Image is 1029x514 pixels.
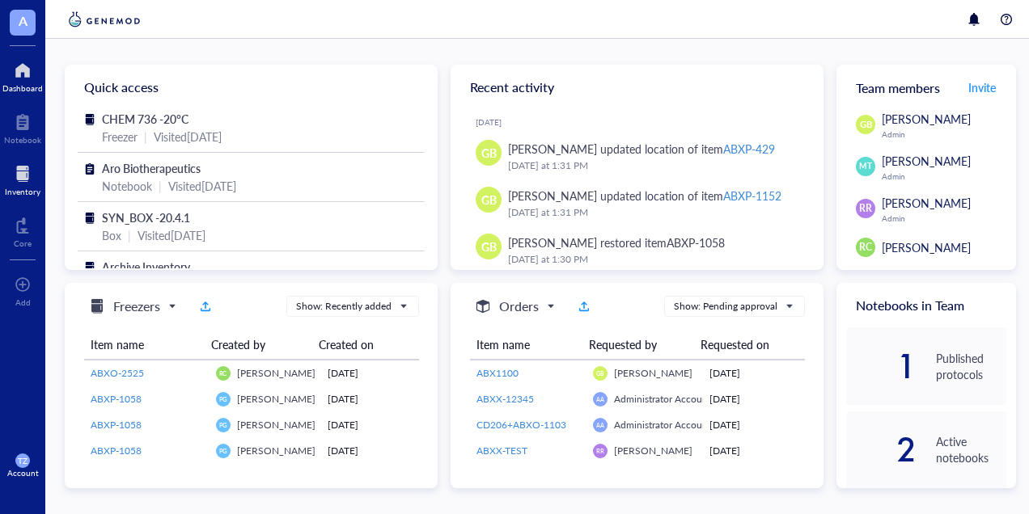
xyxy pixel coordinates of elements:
h5: Freezers [113,297,160,316]
span: RC [219,369,227,377]
div: ABXP-1058 [667,234,725,251]
div: | [144,128,147,145]
div: Show: Pending approval [674,299,777,314]
span: [PERSON_NAME] [882,153,971,169]
div: | [159,177,162,195]
div: [DATE] at 1:31 PM [508,158,798,174]
div: [PERSON_NAME] updated location of item [508,140,775,158]
span: GB [481,238,497,255]
span: CD206+ABXO-1103 [476,418,566,432]
a: CD206+ABXO-1103 [476,418,580,432]
span: ABXO-2525 [91,366,144,380]
a: Core [14,213,32,248]
div: Core [14,238,32,248]
span: [PERSON_NAME] [237,366,315,380]
span: ABXX-TEST [476,444,527,457]
span: PG [219,421,227,428]
div: Visited [DATE] [138,226,205,244]
span: A [19,11,28,31]
span: [PERSON_NAME] [237,444,315,457]
span: ABX1100 [476,366,519,380]
a: ABXP-1058 [91,418,203,432]
span: PG [219,447,227,454]
span: MT [859,160,871,172]
button: Invite [968,74,997,100]
a: ABXX-TEST [476,444,580,458]
a: Notebook [4,109,41,145]
div: Admin [882,129,1006,139]
div: [DATE] [328,444,413,458]
span: GB [481,144,497,162]
span: Invite [968,79,996,95]
span: PG [219,395,227,402]
div: Inventory [5,187,40,196]
div: [DATE] [328,418,413,432]
div: [DATE] [476,117,811,127]
th: Created on [312,330,407,360]
span: [PERSON_NAME] [882,195,971,211]
span: GB [859,118,872,132]
div: [DATE] [709,392,798,407]
a: Dashboard [2,57,43,93]
span: [PERSON_NAME] [614,444,692,457]
h5: Orders [499,297,539,316]
div: [DATE] at 1:31 PM [508,204,798,221]
div: Visited [DATE] [168,177,236,195]
a: GB[PERSON_NAME] updated location of itemABXP-429[DATE] at 1:31 PM [464,133,811,180]
div: [DATE] [709,418,798,432]
span: AA [596,422,604,429]
img: genemod-logo [65,10,144,29]
span: Archive Inventory [102,259,190,275]
span: ABXX-12345 [476,392,534,406]
div: Team members [836,65,1016,110]
span: RR [596,447,603,454]
div: ABXP-429 [723,141,775,157]
th: Item name [470,330,582,360]
div: ABXP-1152 [723,187,781,204]
div: Box [102,226,121,244]
a: ABXX-12345 [476,392,580,407]
th: Requested on [694,330,793,360]
span: Administrator Account [614,392,711,406]
span: SYN_BOX -20.4.1 [102,209,190,225]
span: [PERSON_NAME] [614,366,692,380]
span: Aro Biotherapeutics [102,160,201,176]
div: Show: Recently added [296,299,392,314]
span: RR [859,201,872,216]
div: [DATE] [709,366,798,381]
span: CHEM 736 -20°C [102,111,188,127]
a: ABXP-1058 [91,444,203,458]
th: Item name [84,330,205,360]
a: ABXO-2525 [91,366,203,381]
a: ABX1100 [476,366,580,381]
div: Dashboard [2,83,43,93]
div: Notebooks in Team [836,283,1016,327]
div: [PERSON_NAME] restored item [508,234,725,251]
div: Visited [DATE] [154,128,222,145]
span: [PERSON_NAME] [237,392,315,406]
a: GB[PERSON_NAME] updated location of itemABXP-1152[DATE] at 1:31 PM [464,180,811,227]
div: Freezer [102,128,138,145]
span: ABXP-1058 [91,418,142,432]
div: [DATE] [328,366,413,381]
span: AA [596,396,604,403]
div: Recent activity [451,65,824,110]
span: [PERSON_NAME] [237,418,315,432]
div: 1 [846,353,917,379]
a: ABXP-1058 [91,392,203,407]
div: Quick access [65,65,438,110]
div: 2 [846,436,917,462]
span: ABXP-1058 [91,444,142,457]
th: Requested by [582,330,695,360]
span: RC [859,240,872,255]
div: Published protocols [936,350,1006,382]
div: Active notebooks [936,433,1006,466]
div: Account [7,468,39,478]
span: Administrator Account [614,418,711,432]
div: | [128,226,131,244]
div: [PERSON_NAME] updated location of item [508,187,781,204]
span: [PERSON_NAME] [882,239,971,255]
div: Admin [882,213,1006,223]
div: Notebook [102,177,152,195]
